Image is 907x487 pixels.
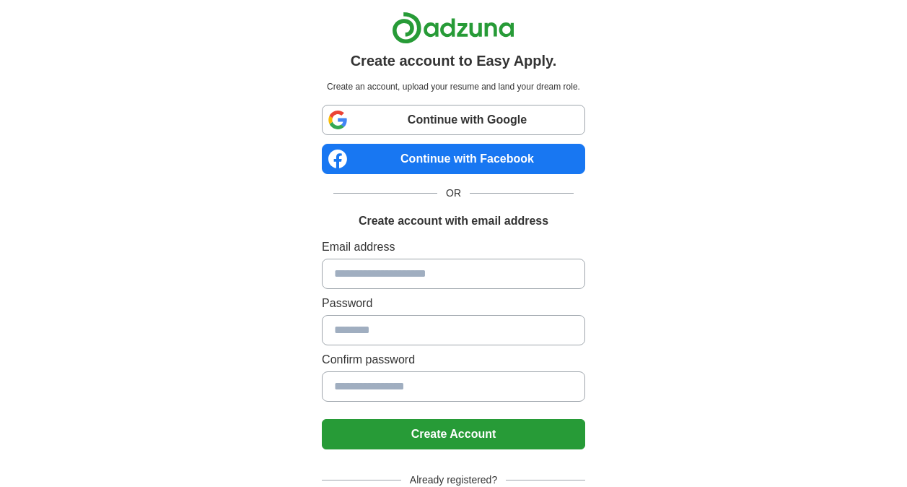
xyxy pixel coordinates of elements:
label: Password [322,295,585,312]
a: Continue with Google [322,105,585,135]
a: Continue with Facebook [322,144,585,174]
h1: Create account to Easy Apply. [351,50,557,72]
button: Create Account [322,419,585,449]
h1: Create account with email address [359,212,548,230]
img: Adzuna logo [392,12,514,44]
span: OR [437,186,470,201]
p: Create an account, upload your resume and land your dream role. [325,80,582,93]
label: Confirm password [322,351,585,369]
label: Email address [322,238,585,256]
